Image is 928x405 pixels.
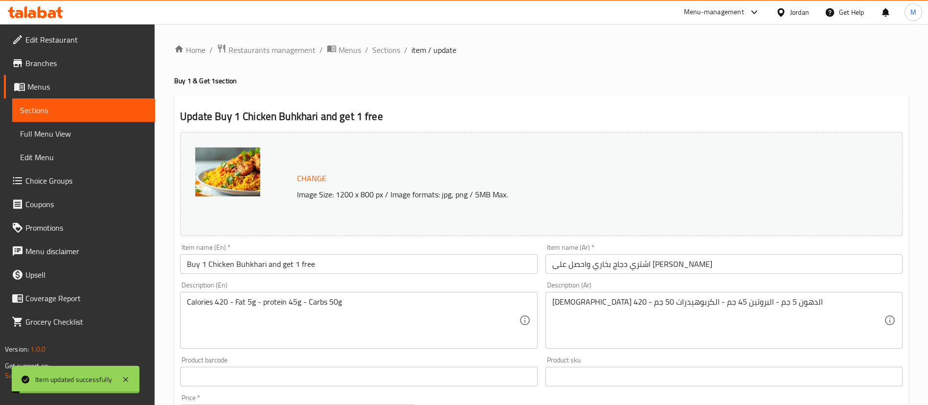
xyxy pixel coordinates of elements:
[293,189,812,200] p: Image Size: 1200 x 800 px / Image formats: jpg, png / 5MB Max.
[327,44,361,56] a: Menus
[5,359,50,372] span: Get support on:
[4,169,155,192] a: Choice Groups
[12,98,155,122] a: Sections
[174,44,205,56] a: Home
[4,28,155,51] a: Edit Restaurant
[545,367,903,386] input: Please enter product sku
[180,109,903,124] h2: Update Buy 1 Chicken Buhkhari and get 1 free
[20,151,147,163] span: Edit Menu
[365,44,368,56] li: /
[20,104,147,116] span: Sections
[910,7,916,18] span: M
[25,222,147,234] span: Promotions
[319,44,323,56] li: /
[4,286,155,310] a: Coverage Report
[297,171,326,186] span: Change
[339,44,361,56] span: Menus
[25,34,147,46] span: Edit Restaurant
[411,44,456,56] span: item / update
[209,44,213,56] li: /
[12,145,155,169] a: Edit Menu
[790,7,809,18] div: Jordan
[25,245,147,257] span: Menu disclaimer
[12,122,155,145] a: Full Menu View
[293,168,330,189] button: Change
[174,76,908,86] h4: Buy 1 & Get 1 section
[4,216,155,239] a: Promotions
[25,316,147,328] span: Grocery Checklist
[187,297,519,344] textarea: Calories 420 - Fat 5g - protein 45g - Carbs 50g
[180,367,537,386] input: Please enter product barcode
[4,192,155,216] a: Coupons
[180,254,537,274] input: Enter name En
[174,44,908,56] nav: breadcrumb
[552,297,884,344] textarea: [DEMOGRAPHIC_DATA] 420 - الدهون 5 جم - البروتين 45 جم - الكربوهيدرات 50 جم
[25,198,147,210] span: Coupons
[25,57,147,69] span: Branches
[4,75,155,98] a: Menus
[217,44,316,56] a: Restaurants management
[27,81,147,93] span: Menus
[545,254,903,274] input: Enter name Ar
[404,44,407,56] li: /
[25,292,147,304] span: Coverage Report
[5,369,67,382] a: Support.OpsPlatform
[25,269,147,281] span: Upsell
[20,128,147,140] span: Full Menu View
[4,239,155,263] a: Menu disclaimer
[684,6,744,18] div: Menu-management
[35,374,112,385] div: Item updated successfully
[4,310,155,334] a: Grocery Checklist
[30,343,45,356] span: 1.0.0
[4,51,155,75] a: Branches
[4,263,155,286] a: Upsell
[25,175,147,187] span: Choice Groups
[195,147,260,196] img: mmw_638862609881452437
[5,343,29,356] span: Version:
[228,44,316,56] span: Restaurants management
[372,44,400,56] a: Sections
